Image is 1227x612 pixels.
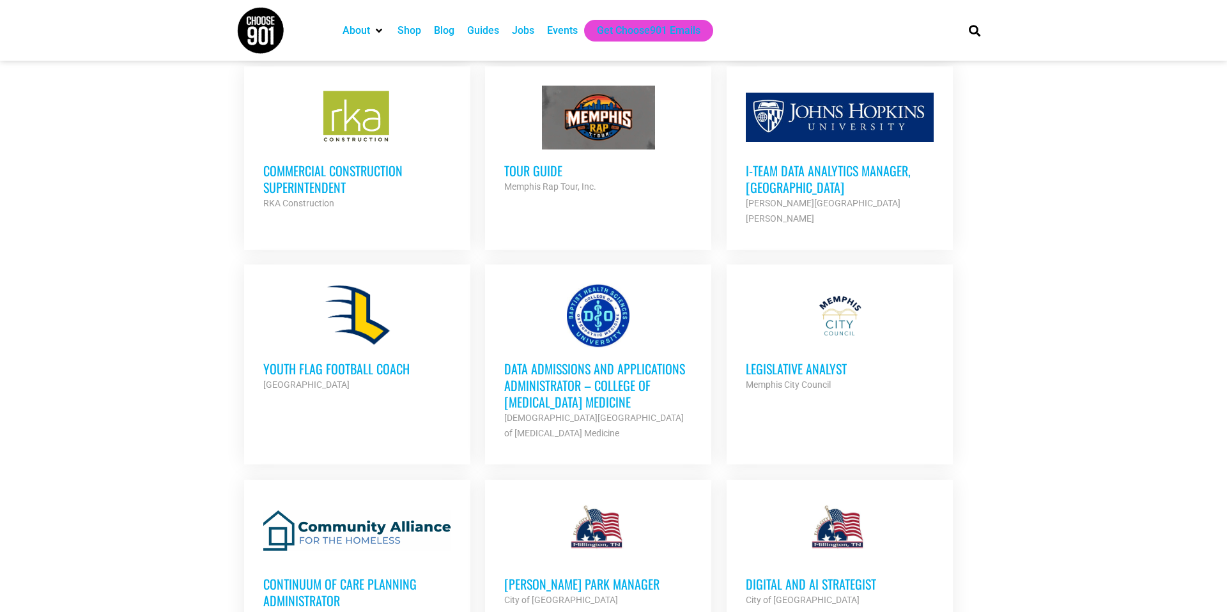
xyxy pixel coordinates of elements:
strong: City of [GEOGRAPHIC_DATA] [746,595,860,605]
strong: [GEOGRAPHIC_DATA] [263,379,350,390]
a: Data Admissions and Applications Administrator – College of [MEDICAL_DATA] Medicine [DEMOGRAPHIC_... [485,264,711,460]
h3: Youth Flag Football Coach [263,360,451,377]
a: Blog [434,23,454,38]
a: Legislative Analyst Memphis City Council [727,264,953,411]
h3: i-team Data Analytics Manager, [GEOGRAPHIC_DATA] [746,162,934,195]
strong: Memphis Rap Tour, Inc. [504,181,596,192]
strong: Memphis City Council [746,379,831,390]
h3: Digital and AI Strategist [746,576,934,592]
a: Events [547,23,578,38]
a: Shop [397,23,421,38]
strong: [PERSON_NAME][GEOGRAPHIC_DATA][PERSON_NAME] [746,198,900,224]
strong: [DEMOGRAPHIC_DATA][GEOGRAPHIC_DATA] of [MEDICAL_DATA] Medicine [504,413,684,438]
a: About [343,23,370,38]
a: Get Choose901 Emails [597,23,700,38]
strong: RKA Construction [263,198,334,208]
h3: Continuum of Care Planning Administrator [263,576,451,609]
a: Youth Flag Football Coach [GEOGRAPHIC_DATA] [244,264,470,411]
strong: City of [GEOGRAPHIC_DATA] [504,595,618,605]
div: About [336,20,391,42]
h3: Commercial Construction Superintendent [263,162,451,195]
h3: Tour Guide [504,162,692,179]
div: Search [964,20,985,41]
a: Commercial Construction Superintendent RKA Construction [244,66,470,230]
a: i-team Data Analytics Manager, [GEOGRAPHIC_DATA] [PERSON_NAME][GEOGRAPHIC_DATA][PERSON_NAME] [727,66,953,245]
h3: [PERSON_NAME] PARK MANAGER [504,576,692,592]
nav: Main nav [336,20,947,42]
h3: Data Admissions and Applications Administrator – College of [MEDICAL_DATA] Medicine [504,360,692,410]
a: Jobs [512,23,534,38]
a: Guides [467,23,499,38]
a: Tour Guide Memphis Rap Tour, Inc. [485,66,711,213]
h3: Legislative Analyst [746,360,934,377]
